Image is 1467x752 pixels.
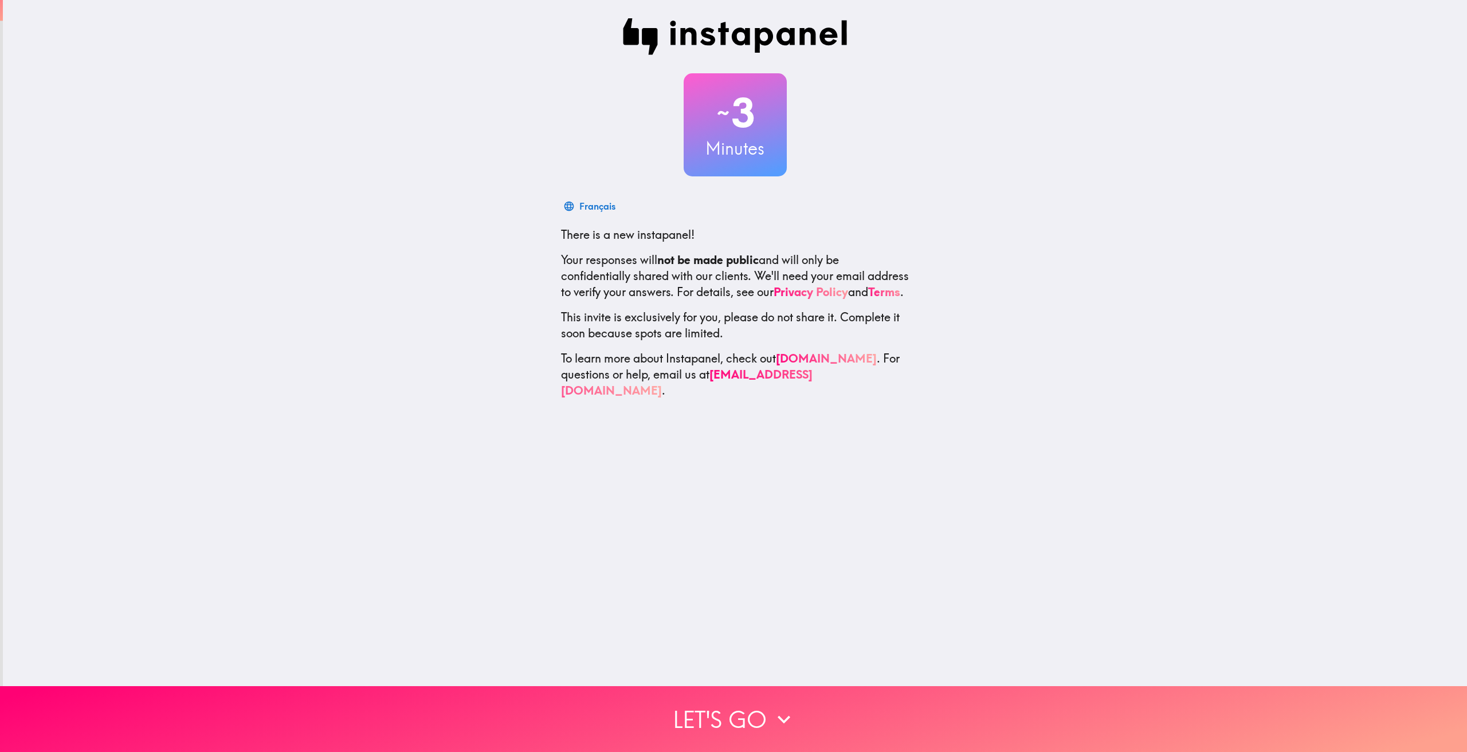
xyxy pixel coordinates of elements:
b: not be made public [657,253,759,267]
h2: 3 [684,89,787,136]
p: To learn more about Instapanel, check out . For questions or help, email us at . [561,351,909,399]
a: Terms [868,285,900,299]
p: This invite is exclusively for you, please do not share it. Complete it soon because spots are li... [561,309,909,341]
a: [DOMAIN_NAME] [776,351,877,365]
button: Français [561,195,620,218]
p: Your responses will and will only be confidentially shared with our clients. We'll need your emai... [561,252,909,300]
span: There is a new instapanel! [561,227,695,242]
img: Instapanel [623,18,848,55]
a: Privacy Policy [774,285,848,299]
a: [EMAIL_ADDRESS][DOMAIN_NAME] [561,367,813,397]
h3: Minutes [684,136,787,160]
span: ~ [715,96,731,130]
div: Français [579,198,615,214]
